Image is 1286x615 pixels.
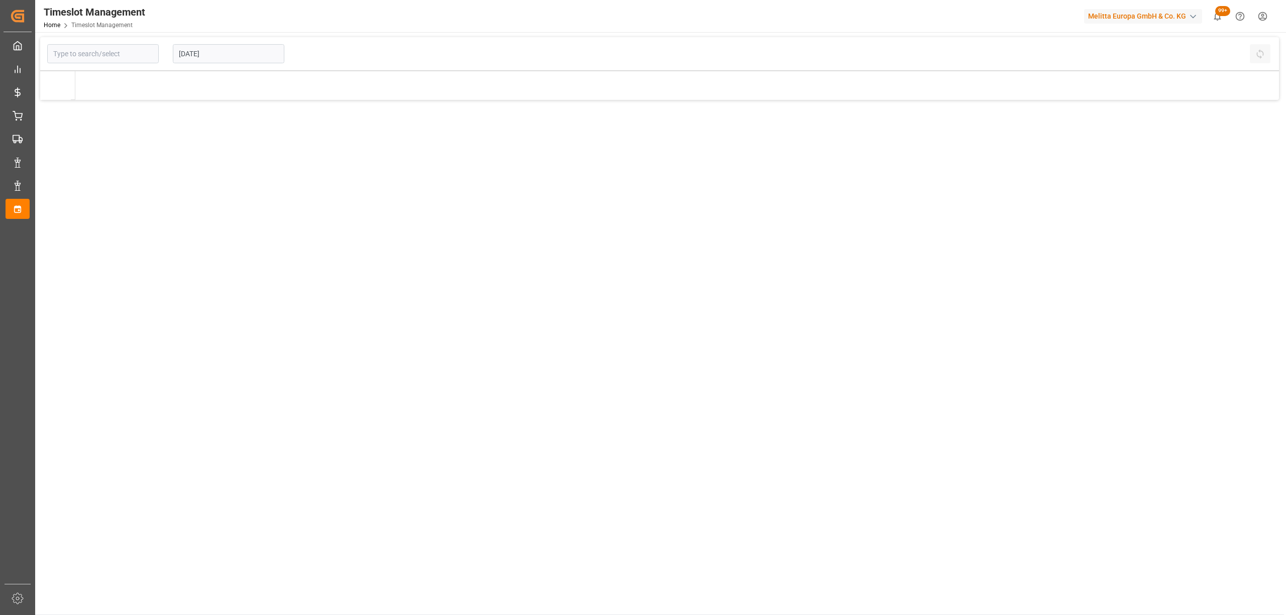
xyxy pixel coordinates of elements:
[1084,9,1202,24] div: Melitta Europa GmbH & Co. KG
[44,22,60,29] a: Home
[1206,5,1229,28] button: show 100 new notifications
[44,5,145,20] div: Timeslot Management
[173,44,284,63] input: DD-MM-YYYY
[47,44,159,63] input: Type to search/select
[1084,7,1206,26] button: Melitta Europa GmbH & Co. KG
[1229,5,1251,28] button: Help Center
[1215,6,1230,16] span: 99+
